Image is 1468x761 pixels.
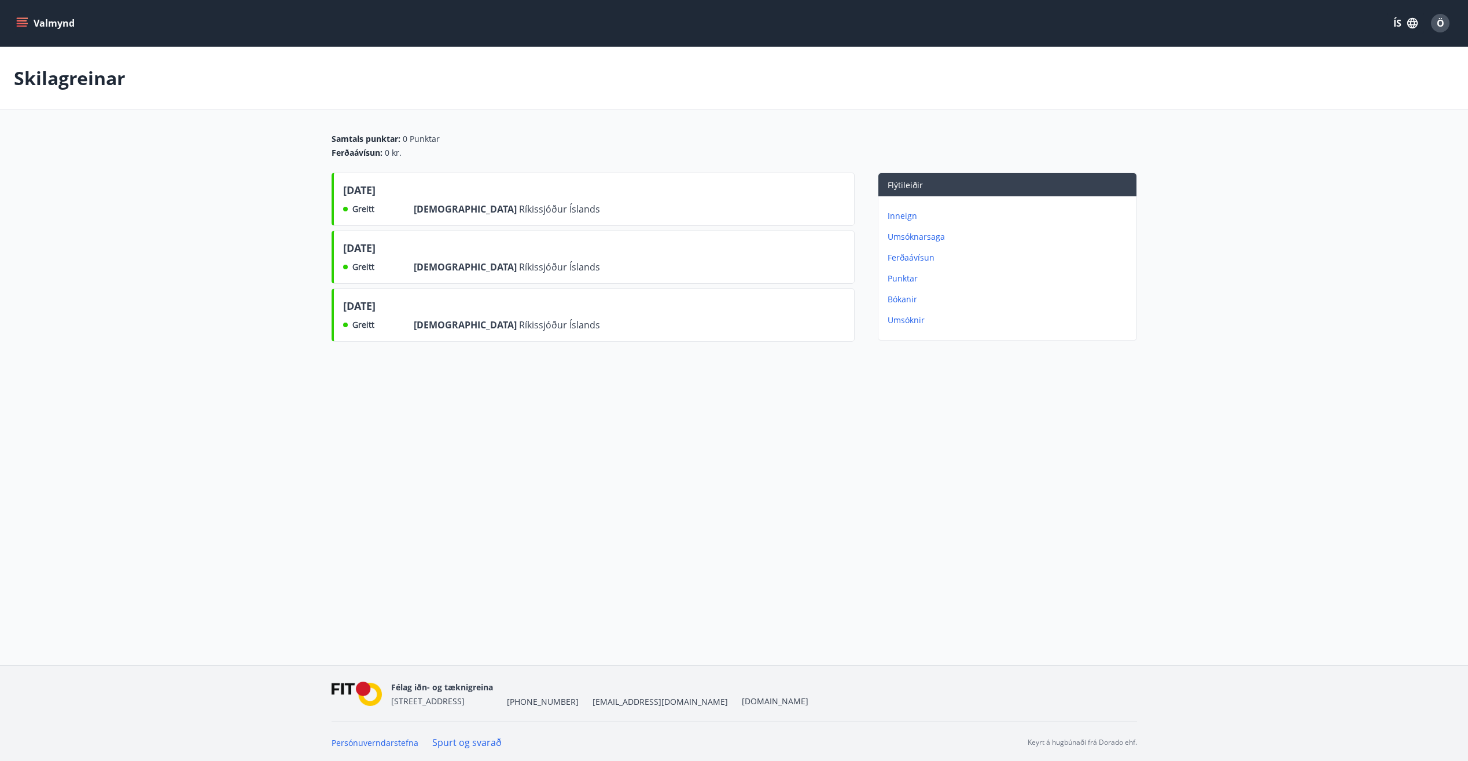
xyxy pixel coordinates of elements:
span: Ríkissjóður Íslands [519,261,600,273]
span: Greitt [352,203,374,215]
span: [DEMOGRAPHIC_DATA] [414,261,519,273]
p: Punktar [888,273,1132,284]
span: Ö [1437,17,1444,30]
span: Ríkissjóður Íslands [519,319,600,331]
p: Skilagreinar [14,65,126,91]
p: Ferðaávísun [888,252,1132,264]
button: ÍS [1387,13,1424,34]
button: menu [14,13,79,34]
p: Umsóknir [888,314,1132,326]
span: Samtals punktar : [332,133,400,145]
span: 0 kr. [385,147,402,159]
a: [DOMAIN_NAME] [742,696,808,707]
p: Inneign [888,210,1132,222]
span: [DEMOGRAPHIC_DATA] [414,319,519,331]
span: Ríkissjóður Íslands [519,203,600,215]
a: Spurt og svarað [432,736,502,749]
span: 0 Punktar [403,133,440,145]
span: [DEMOGRAPHIC_DATA] [414,203,519,215]
span: Ferðaávísun : [332,147,382,159]
p: Bókanir [888,294,1132,305]
span: [STREET_ADDRESS] [391,696,465,707]
span: [EMAIL_ADDRESS][DOMAIN_NAME] [593,696,728,708]
span: Flýtileiðir [888,180,923,191]
button: Ö [1426,9,1454,37]
p: Umsóknarsaga [888,231,1132,243]
span: [PHONE_NUMBER] [507,696,579,708]
span: [DATE] [343,240,376,260]
p: Keyrt á hugbúnaði frá Dorado ehf. [1028,737,1137,748]
span: [DATE] [343,298,376,318]
span: Félag iðn- og tæknigreina [391,682,493,693]
span: [DATE] [343,182,376,202]
a: Persónuverndarstefna [332,737,418,748]
img: FPQVkF9lTnNbbaRSFyT17YYeljoOGk5m51IhT0bO.png [332,682,382,707]
span: Greitt [352,261,374,273]
span: Greitt [352,319,374,331]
